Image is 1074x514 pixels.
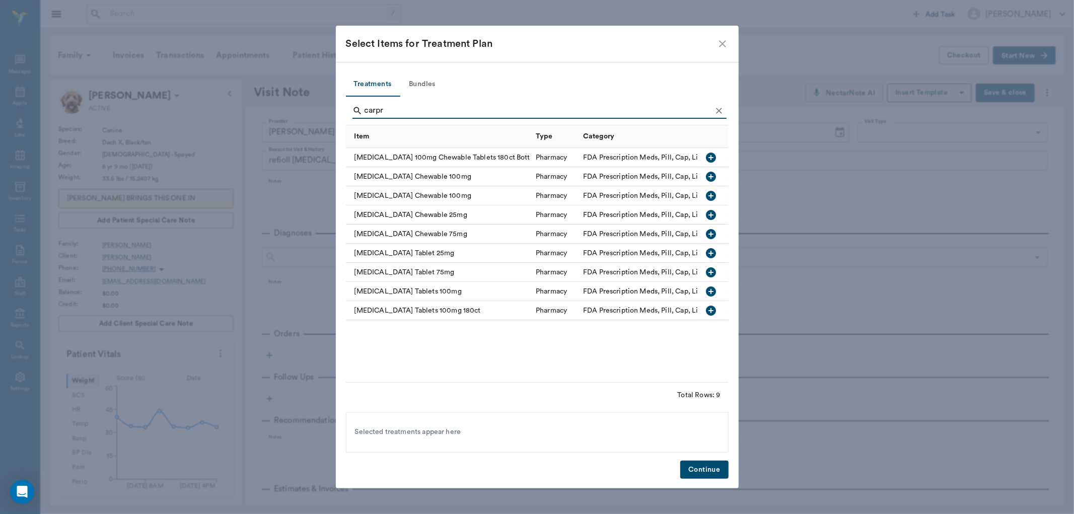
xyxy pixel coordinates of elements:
div: Pharmacy [536,286,567,297]
div: Type [531,125,578,148]
div: Pharmacy [536,172,567,182]
div: Item [354,122,370,151]
button: Continue [680,461,728,479]
div: FDA Prescription Meds, Pill, Cap, Liquid, Etc. [583,306,729,316]
div: [MEDICAL_DATA] 100mg Chewable Tablets 180ct Bottle [346,148,531,167]
div: Category [583,122,614,151]
div: Total Rows: 9 [678,390,721,400]
div: FDA Prescription Meds, Pill, Cap, Liquid, Etc. [583,267,729,277]
div: FDA Prescription Meds, Pill, Cap, Liquid, Etc. [583,153,729,163]
div: [MEDICAL_DATA] Tablet 75mg [346,263,531,282]
div: FDA Prescription Meds, Pill, Cap, Liquid, Etc. [583,210,729,220]
div: Pharmacy [536,191,567,201]
div: Pharmacy [536,210,567,220]
div: Select Items for Treatment Plan [346,36,717,52]
div: Pharmacy [536,306,567,316]
div: Pharmacy [536,153,567,163]
div: [MEDICAL_DATA] Chewable 100mg [346,186,531,205]
div: Category [578,125,767,148]
div: [MEDICAL_DATA] Chewable 100mg [346,167,531,186]
div: Search [352,103,727,121]
div: [MEDICAL_DATA] Tablets 100mg 180ct [346,301,531,320]
div: Type [536,122,553,151]
div: [MEDICAL_DATA] Chewable 25mg [346,205,531,225]
div: Item [346,125,531,148]
div: Pharmacy [536,229,567,239]
div: Open Intercom Messenger [10,480,34,504]
button: close [717,38,729,50]
div: FDA Prescription Meds, Pill, Cap, Liquid, Etc. [583,248,729,258]
div: [MEDICAL_DATA] Tablets 100mg [346,282,531,301]
span: Selected treatments appear here [355,427,461,437]
div: FDA Prescription Meds, Pill, Cap, Liquid, Etc. [583,172,729,182]
button: Clear [711,103,727,118]
div: [MEDICAL_DATA] Tablet 25mg [346,244,531,263]
div: FDA Prescription Meds, Pill, Cap, Liquid, Etc. [583,229,729,239]
div: [MEDICAL_DATA] Chewable 75mg [346,225,531,244]
input: Find a treatment [365,103,711,119]
div: FDA Prescription Meds, Pill, Cap, Liquid, Etc. [583,286,729,297]
div: Pharmacy [536,248,567,258]
div: FDA Prescription Meds, Pill, Cap, Liquid, Etc. [583,191,729,201]
div: Pharmacy [536,267,567,277]
button: Bundles [400,72,445,97]
button: Treatments [346,72,400,97]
